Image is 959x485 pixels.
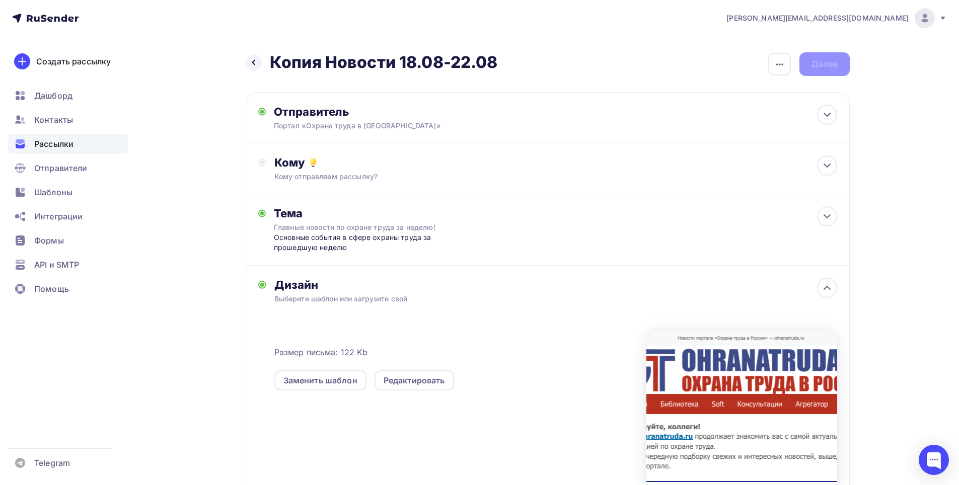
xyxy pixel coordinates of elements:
[384,374,445,386] div: Редактировать
[8,86,128,106] a: Дашборд
[8,230,128,251] a: Формы
[34,114,73,126] span: Контакты
[726,13,909,23] span: [PERSON_NAME][EMAIL_ADDRESS][DOMAIN_NAME]
[34,234,64,247] span: Формы
[34,186,72,198] span: Шаблоны
[274,278,837,292] div: Дизайн
[8,134,128,154] a: Рассылки
[34,283,69,295] span: Помощь
[726,8,947,28] a: [PERSON_NAME][EMAIL_ADDRESS][DOMAIN_NAME]
[270,52,498,72] h2: Копия Новости 18.08-22.08
[274,232,473,253] div: Основные события в сфере охраны труда за прошедшую неделю
[274,155,837,170] div: Кому
[34,259,79,271] span: API и SMTP
[34,90,72,102] span: Дашборд
[8,158,128,178] a: Отправители
[274,105,492,119] div: Отправитель
[274,294,781,304] div: Выберите шаблон или загрузите свой
[8,110,128,130] a: Контакты
[34,210,83,222] span: Интеграции
[274,206,473,220] div: Тема
[34,138,73,150] span: Рассылки
[274,121,470,131] div: Портал «Охрана труда в [GEOGRAPHIC_DATA]»
[8,182,128,202] a: Шаблоны
[274,346,368,358] span: Размер письма: 122 Kb
[283,374,357,386] div: Заменить шаблон
[34,162,88,174] span: Отправители
[36,55,111,67] div: Создать рассылку
[274,172,781,182] div: Кому отправляем рассылку?
[274,222,453,232] div: Главные новости по охране труда за неделю!
[34,457,70,469] span: Telegram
